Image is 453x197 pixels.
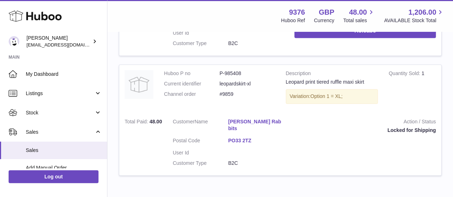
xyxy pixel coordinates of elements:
[26,129,94,136] span: Sales
[310,93,343,99] span: Option 1 = XL;
[173,118,194,124] span: Customer
[26,90,94,97] span: Listings
[343,17,375,24] span: Total sales
[349,8,367,17] span: 48.00
[228,137,284,144] a: PO33 2TZ
[149,118,162,124] span: 48.00
[294,127,436,133] div: Locked for Shipping
[173,118,228,133] dt: Name
[220,80,275,87] dd: leopardskirt-xl
[220,70,275,77] dd: P-985408
[164,91,220,98] dt: Channel order
[281,17,305,24] div: Huboo Ref
[26,42,105,48] span: [EMAIL_ADDRESS][DOMAIN_NAME]
[164,80,220,87] dt: Current identifier
[319,8,334,17] strong: GBP
[26,71,102,78] span: My Dashboard
[384,8,444,24] a: 1,206.00 AVAILABLE Stock Total
[9,170,98,183] a: Log out
[343,8,375,24] a: 48.00 Total sales
[26,35,91,48] div: [PERSON_NAME]
[389,70,421,78] strong: Quantity Sold
[286,89,378,104] div: Variation:
[289,8,305,17] strong: 9376
[173,149,228,156] dt: User Id
[228,159,284,166] dd: B2C
[286,79,378,85] div: Leopard print tiered ruffle maxi skirt
[125,118,149,126] strong: Total Paid
[384,17,444,24] span: AVAILABLE Stock Total
[383,65,441,113] td: 1
[164,70,220,77] dt: Huboo P no
[125,70,153,99] img: no-photo.jpg
[220,91,275,98] dd: #9859
[408,8,436,17] span: 1,206.00
[26,164,102,171] span: Add Manual Order
[173,137,228,146] dt: Postal Code
[314,17,334,24] div: Currency
[173,30,228,36] dt: User Id
[294,118,436,127] strong: Action / Status
[173,159,228,166] dt: Customer Type
[228,118,284,132] a: [PERSON_NAME] Rabbits
[26,109,94,116] span: Stock
[228,40,284,47] dd: B2C
[286,70,378,79] strong: Description
[9,36,19,47] img: internalAdmin-9376@internal.huboo.com
[173,40,228,47] dt: Customer Type
[26,147,102,154] span: Sales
